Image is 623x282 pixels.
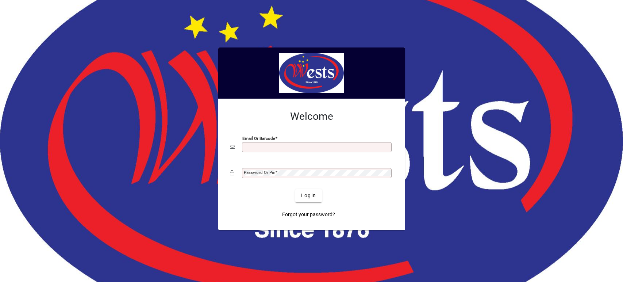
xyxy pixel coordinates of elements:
[279,208,338,221] a: Forgot your password?
[295,189,322,202] button: Login
[282,211,335,218] span: Forgot your password?
[230,110,393,123] h2: Welcome
[244,170,275,175] mat-label: Password or Pin
[301,192,316,199] span: Login
[242,136,275,141] mat-label: Email or Barcode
